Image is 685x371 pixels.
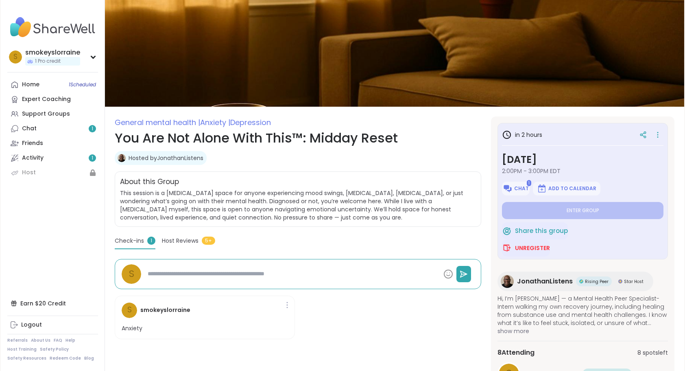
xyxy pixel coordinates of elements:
button: Enter group [502,202,663,219]
span: 1 Scheduled [69,81,96,88]
a: Help [65,338,75,343]
span: 1 [92,125,93,132]
a: Hosted byJonathanListens [129,154,203,162]
a: Activity1 [7,151,98,165]
a: Chat1 [7,121,98,136]
span: show more [497,327,668,335]
a: JonathanListensJonathanListensRising PeerRising PeerStar HostStar Host [497,272,653,291]
span: 1 [92,155,93,162]
span: Add to Calendar [548,185,596,192]
button: Chat [502,182,530,195]
span: Anxiety | [200,117,230,127]
img: JonathanListens [501,275,514,288]
button: Share this group [502,222,568,239]
div: Earn $20 Credit [7,296,98,311]
div: Chat [22,125,37,133]
span: Check-ins [115,237,144,245]
a: Expert Coaching [7,92,98,107]
div: Support Groups [22,110,70,118]
span: Host Reviews [162,237,199,245]
img: ShareWell Nav Logo [7,13,98,42]
span: 1 Pro credit [35,58,61,65]
a: Host Training [7,347,37,352]
button: Add to Calendar [533,182,600,195]
a: Safety Policy [40,347,69,352]
h1: You Are Not Alone With This™: Midday Reset [115,128,481,148]
span: Depression [230,117,271,127]
h3: in 2 hours [502,130,542,140]
span: JonathanListens [517,277,573,286]
span: s [129,267,134,281]
span: 1 [147,237,155,245]
h4: smokeyslorraine [140,306,190,314]
span: Rising Peer [585,279,609,285]
span: s [127,304,132,316]
span: General mental health | [115,117,200,127]
div: smokeyslorraine [25,48,80,57]
span: Chat [514,185,529,192]
img: Rising Peer [579,279,583,283]
img: JonathanListens [118,154,126,162]
img: Star Host [618,279,622,283]
a: Friends [7,136,98,151]
span: Hi, I’m [PERSON_NAME] — a Mental Health Peer Specialist-Intern walking my own recovery journey, i... [497,294,668,327]
div: Logout [21,321,42,329]
span: This session is a [MEDICAL_DATA] space for anyone experiencing mood swings, [MEDICAL_DATA], [MEDI... [120,189,476,222]
span: s [13,52,17,62]
img: ShareWell Logomark [503,184,513,193]
h3: [DATE] [502,152,663,167]
span: 5+ [202,237,215,245]
span: 8 spots left [637,349,668,357]
div: Expert Coaching [22,95,71,103]
a: Referrals [7,338,28,343]
a: Redeem Code [50,356,81,361]
span: 8 Attending [497,348,534,358]
h2: About this Group [120,177,179,187]
span: Unregister [515,244,550,252]
a: Support Groups [7,107,98,121]
span: 1 [527,180,531,186]
div: Host [22,169,36,177]
a: Home1Scheduled [7,77,98,92]
span: 2:00PM - 3:00PM EDT [502,167,663,175]
img: ShareWell Logomark [502,226,512,236]
a: Blog [84,356,94,361]
p: Anxiety [122,325,142,333]
a: Logout [7,318,98,332]
a: About Us [31,338,50,343]
span: Share this group [515,226,568,236]
a: Host [7,165,98,180]
a: Safety Resources [7,356,46,361]
div: Friends [22,139,43,147]
a: FAQ [54,338,62,343]
span: Enter group [567,207,599,214]
div: Activity [22,154,44,162]
span: Star Host [624,279,644,285]
button: Unregister [502,239,550,257]
img: ShareWell Logomark [537,184,547,193]
div: Home [22,81,39,89]
img: ShareWell Logomark [502,243,512,253]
